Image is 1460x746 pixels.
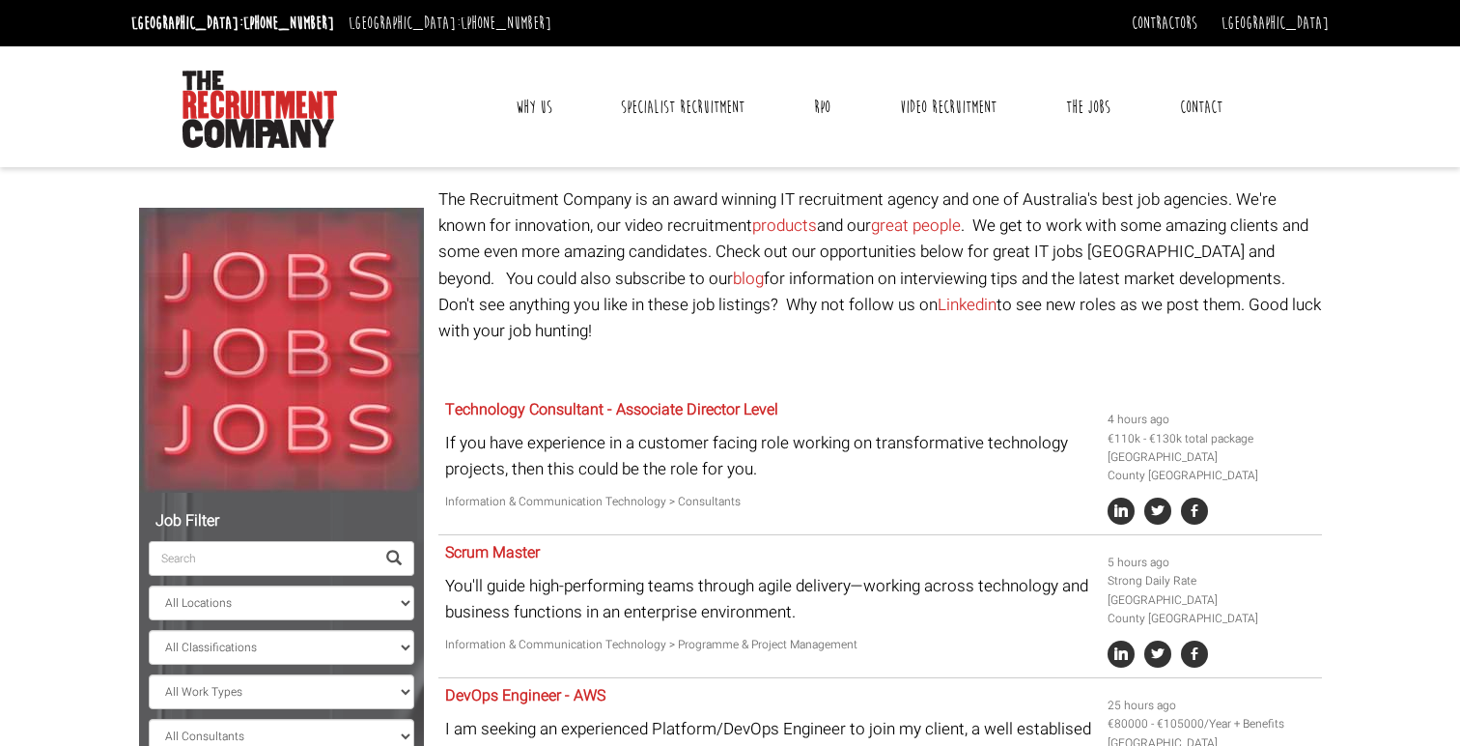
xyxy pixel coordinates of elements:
li: 4 hours ago [1108,411,1314,429]
a: [PHONE_NUMBER] [243,13,334,34]
a: The Jobs [1052,83,1125,131]
a: Linkedin [938,293,997,317]
h5: Job Filter [149,513,414,531]
a: products [752,214,817,238]
a: Contact [1165,83,1237,131]
a: Video Recruitment [885,83,1011,131]
li: [GEOGRAPHIC_DATA]: [344,8,556,39]
a: RPO [800,83,845,131]
li: [GEOGRAPHIC_DATA]: [126,8,339,39]
a: Specialist Recruitment [606,83,759,131]
a: great people [871,214,961,238]
input: Search [149,541,375,576]
a: [GEOGRAPHIC_DATA] [1221,13,1329,34]
img: Jobs, Jobs, Jobs [139,208,424,493]
a: Technology Consultant - Associate Director Level [445,398,778,421]
img: The Recruitment Company [182,71,337,148]
a: blog [733,267,764,291]
a: Why Us [501,83,567,131]
a: Contractors [1132,13,1197,34]
p: The Recruitment Company is an award winning IT recruitment agency and one of Australia's best job... [438,186,1322,344]
a: [PHONE_NUMBER] [461,13,551,34]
